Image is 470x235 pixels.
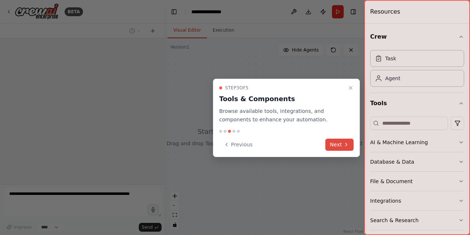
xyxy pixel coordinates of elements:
[325,139,354,151] button: Next
[346,83,355,92] button: Close walkthrough
[169,7,179,17] button: Hide left sidebar
[225,85,249,91] span: Step 3 of 5
[219,94,345,104] h3: Tools & Components
[219,139,257,151] button: Previous
[219,107,345,124] p: Browse available tools, integrations, and components to enhance your automation.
